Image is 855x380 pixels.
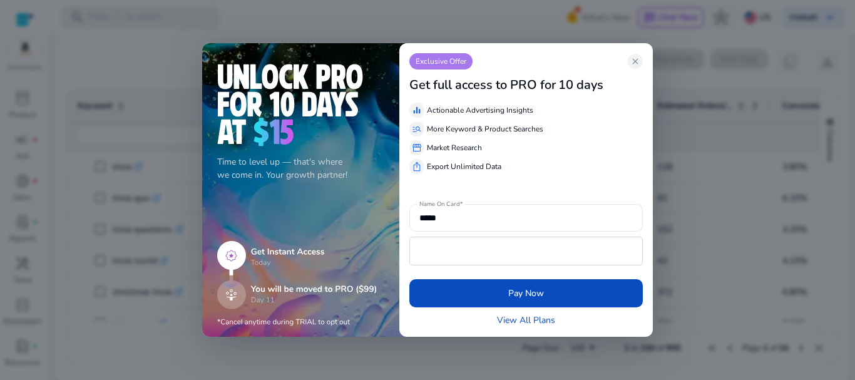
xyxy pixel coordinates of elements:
span: close [630,56,640,66]
p: Actionable Advertising Insights [427,105,533,116]
a: View All Plans [497,314,555,327]
h3: Get full access to PRO for [409,78,556,93]
span: storefront [412,143,422,153]
p: Exclusive Offer [409,53,473,69]
span: manage_search [412,124,422,134]
mat-label: Name On Card [419,200,459,208]
p: More Keyword & Product Searches [427,123,543,135]
p: Market Research [427,142,482,153]
button: Pay Now [409,279,643,307]
p: Time to level up — that's where we come in. Your growth partner! [217,155,384,182]
p: Export Unlimited Data [427,161,501,172]
span: Pay Now [508,287,544,300]
span: ios_share [412,162,422,172]
iframe: Secure payment input frame [416,239,636,264]
span: equalizer [412,105,422,115]
h3: 10 days [558,78,603,93]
